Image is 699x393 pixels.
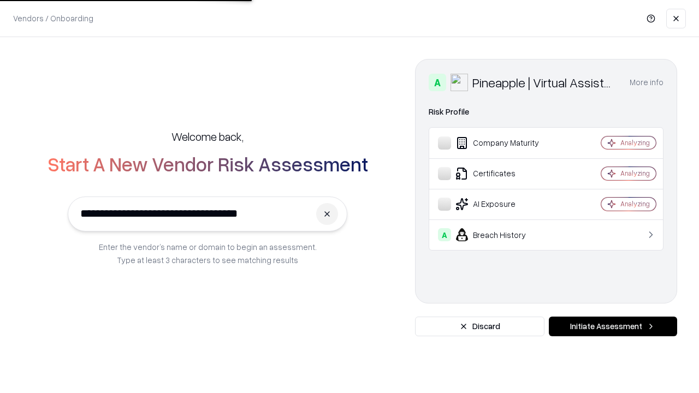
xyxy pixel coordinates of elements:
[438,228,568,241] div: Breach History
[630,73,664,92] button: More info
[451,74,468,91] img: Pineapple | Virtual Assistant Agency
[171,129,244,144] h5: Welcome back,
[438,228,451,241] div: A
[99,240,317,266] p: Enter the vendor’s name or domain to begin an assessment. Type at least 3 characters to see match...
[429,74,446,91] div: A
[620,169,650,178] div: Analyzing
[620,199,650,209] div: Analyzing
[549,317,677,336] button: Initiate Assessment
[438,198,568,211] div: AI Exposure
[48,153,368,175] h2: Start A New Vendor Risk Assessment
[472,74,617,91] div: Pineapple | Virtual Assistant Agency
[415,317,544,336] button: Discard
[438,167,568,180] div: Certificates
[429,105,664,118] div: Risk Profile
[13,13,93,24] p: Vendors / Onboarding
[438,136,568,150] div: Company Maturity
[620,138,650,147] div: Analyzing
